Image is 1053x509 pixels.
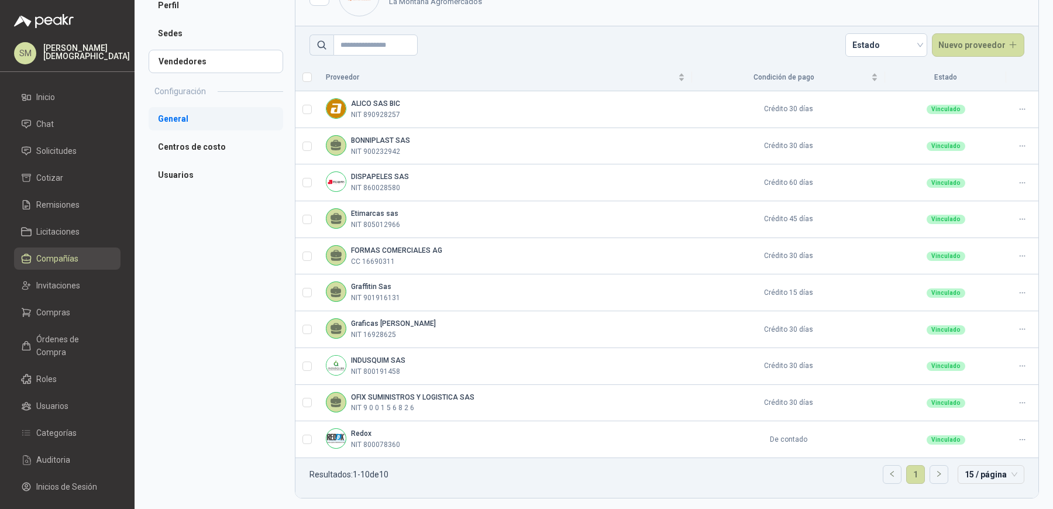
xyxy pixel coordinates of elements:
img: Company Logo [326,172,346,191]
a: Categorías [14,422,121,444]
span: Compras [36,306,70,319]
a: Vendedores [149,50,283,73]
div: Vinculado [927,178,965,188]
b: Graficas [PERSON_NAME] [351,319,436,328]
img: Company Logo [326,429,346,448]
a: Cotizar [14,167,121,189]
div: Vinculado [927,288,965,298]
span: Órdenes de Compra [36,333,109,359]
p: NIT 800191458 [351,366,400,377]
span: Proveedor [326,72,676,83]
b: INDUSQUIM SAS [351,356,405,364]
a: Centros de costo [149,135,283,159]
li: Página siguiente [930,465,948,484]
div: Vinculado [927,252,965,261]
td: Crédito 30 días [692,91,885,128]
span: Compañías [36,252,78,265]
h2: Configuración [154,85,206,98]
div: Vinculado [927,398,965,408]
a: 1 [907,466,924,483]
span: left [889,470,896,477]
span: Cotizar [36,171,63,184]
a: Auditoria [14,449,121,471]
a: Inicios de Sesión [14,476,121,498]
li: 1 [906,465,925,484]
a: Inicio [14,86,121,108]
p: NIT 9 0 0 1 5 6 8 2 6 [351,403,414,414]
span: Inicio [36,91,55,104]
p: NIT 800078360 [351,439,400,450]
b: BONNIPLAST SAS [351,136,410,145]
img: Logo peakr [14,14,74,28]
a: Remisiones [14,194,121,216]
th: Proveedor [319,64,692,91]
div: Vinculado [927,435,965,445]
a: Licitaciones [14,221,121,243]
span: Estado [852,36,920,54]
a: Usuarios [14,395,121,417]
p: Resultados: 1 - 10 de 10 [309,470,388,479]
span: Solicitudes [36,145,77,157]
div: Vinculado [927,142,965,151]
p: NIT 900232942 [351,146,400,157]
b: Redox [351,429,371,438]
td: Crédito 45 días [692,201,885,238]
span: right [935,470,942,477]
span: Licitaciones [36,225,80,238]
div: Vinculado [927,215,965,224]
a: General [149,107,283,130]
a: Solicitudes [14,140,121,162]
span: Categorías [36,427,77,439]
span: Remisiones [36,198,80,211]
p: CC 16690311 [351,256,395,267]
span: 15 / página [965,466,1017,483]
td: De contado [692,421,885,458]
span: Condición de pago [699,72,869,83]
div: tamaño de página [958,465,1024,484]
div: Vinculado [927,105,965,114]
a: Compras [14,301,121,324]
td: Crédito 60 días [692,164,885,201]
a: Sedes [149,22,283,45]
th: Estado [885,64,1006,91]
div: Vinculado [927,325,965,335]
div: SM [14,42,36,64]
span: Roles [36,373,57,386]
li: Página anterior [883,465,901,484]
td: Crédito 15 días [692,274,885,311]
b: FORMAS COMERCIALES AG [351,246,442,254]
p: NIT 890928257 [351,109,400,121]
button: Nuevo proveedor [932,33,1025,57]
span: Auditoria [36,453,70,466]
p: NIT 860028580 [351,183,400,194]
div: Vinculado [927,362,965,371]
b: Graffitin Sas [351,283,391,291]
td: Crédito 30 días [692,348,885,385]
a: Usuarios [149,163,283,187]
span: Chat [36,118,54,130]
td: Crédito 30 días [692,128,885,165]
a: Órdenes de Compra [14,328,121,363]
p: NIT 805012966 [351,219,400,231]
p: [PERSON_NAME] [DEMOGRAPHIC_DATA] [43,44,130,60]
button: right [930,466,948,483]
img: Company Logo [326,356,346,375]
p: NIT 16928625 [351,329,396,341]
b: DISPAPELES SAS [351,173,409,181]
b: OFIX SUMINISTROS Y LOGISTICA SAS [351,393,474,401]
span: Invitaciones [36,279,80,292]
td: Crédito 30 días [692,385,885,422]
a: Chat [14,113,121,135]
b: Etimarcas sas [351,209,398,218]
td: Crédito 30 días [692,311,885,348]
a: Compañías [14,247,121,270]
td: Crédito 30 días [692,238,885,275]
button: left [883,466,901,483]
th: Condición de pago [692,64,885,91]
p: NIT 901916131 [351,293,400,304]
